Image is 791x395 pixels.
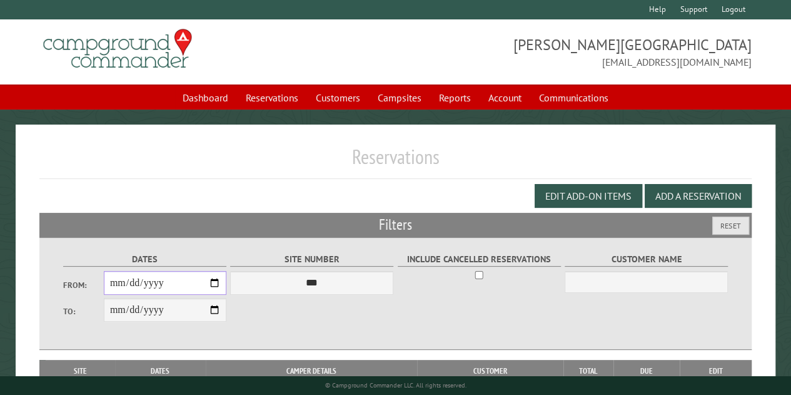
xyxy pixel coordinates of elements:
img: Campground Commander [39,24,196,73]
label: Include Cancelled Reservations [398,252,561,267]
a: Account [481,86,529,110]
label: Customer Name [565,252,728,267]
th: Site [46,360,114,382]
button: Add a Reservation [645,184,752,208]
small: © Campground Commander LLC. All rights reserved. [325,381,466,389]
button: Reset [712,217,749,235]
span: [PERSON_NAME][GEOGRAPHIC_DATA] [EMAIL_ADDRESS][DOMAIN_NAME] [396,34,752,69]
th: Edit [680,360,751,382]
button: Edit Add-on Items [535,184,642,208]
th: Camper Details [206,360,417,382]
label: From: [63,279,104,291]
a: Dashboard [175,86,236,110]
label: To: [63,305,104,317]
th: Dates [115,360,206,382]
a: Campsites [370,86,429,110]
h2: Filters [39,213,752,237]
label: Site Number [230,252,393,267]
label: Dates [63,252,226,267]
th: Due [613,360,680,382]
a: Communications [532,86,616,110]
th: Customer [417,360,563,382]
a: Reservations [238,86,306,110]
h1: Reservations [39,145,752,179]
a: Reports [431,86,478,110]
th: Total [563,360,613,382]
a: Customers [308,86,368,110]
